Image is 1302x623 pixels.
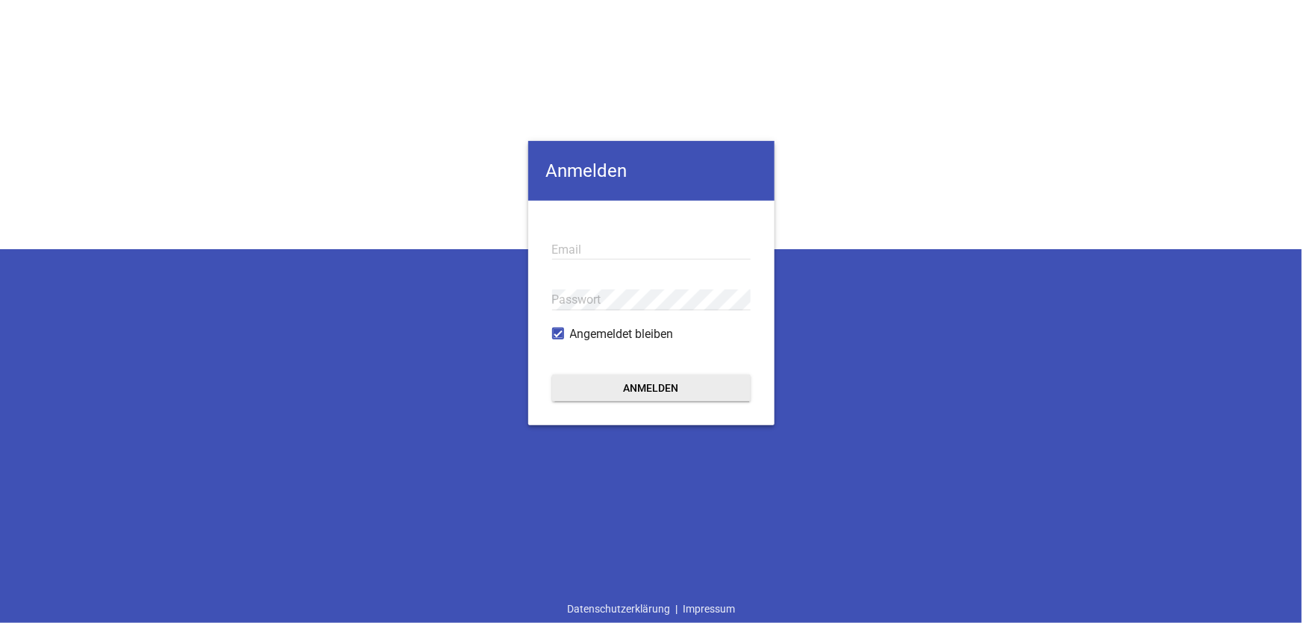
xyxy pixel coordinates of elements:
[677,595,740,623] a: Impressum
[562,595,740,623] div: |
[570,325,674,343] span: Angemeldet bleiben
[562,595,675,623] a: Datenschutzerklärung
[528,141,774,201] h4: Anmelden
[552,375,751,401] button: Anmelden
